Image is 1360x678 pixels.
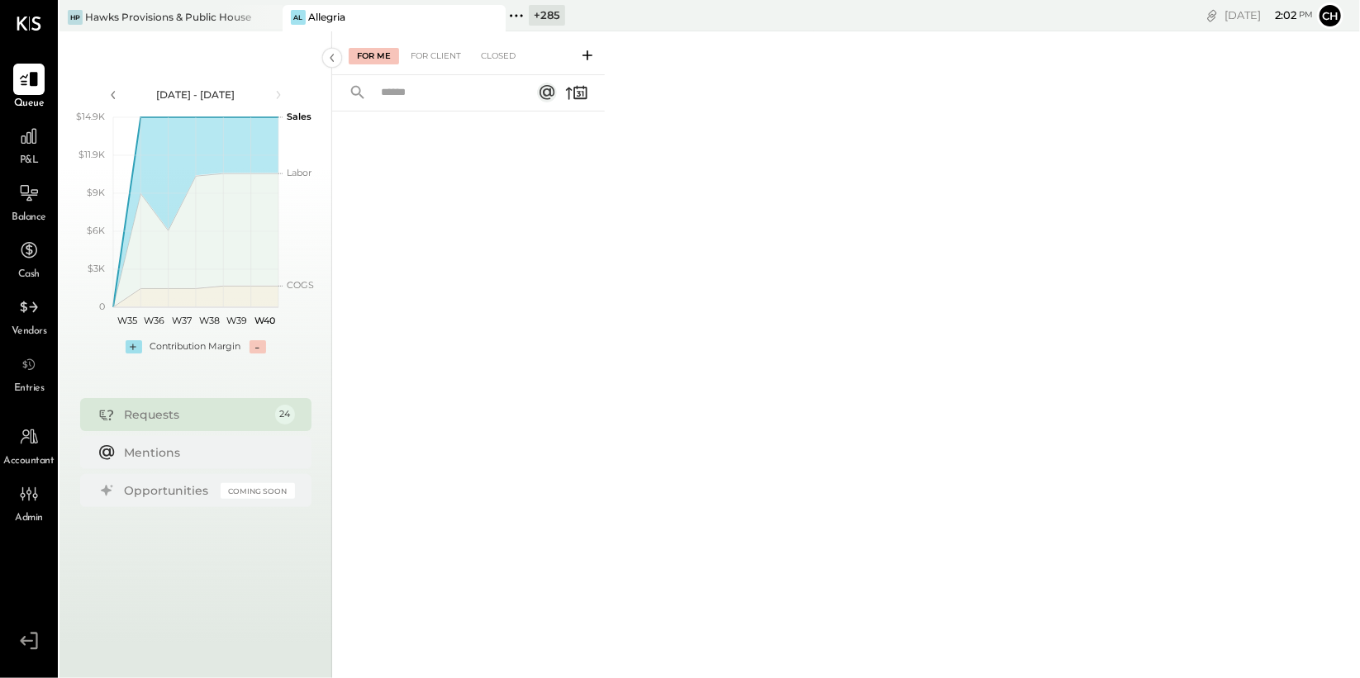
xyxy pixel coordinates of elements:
[76,111,105,122] text: $14.9K
[250,340,266,353] div: -
[18,268,40,282] span: Cash
[78,149,105,160] text: $11.9K
[1224,7,1313,23] div: [DATE]
[308,10,345,24] div: Allegria
[275,405,295,424] div: 24
[125,444,287,461] div: Mentions
[12,325,47,339] span: Vendors
[221,483,295,499] div: Coming Soon
[1,348,57,396] a: Entries
[87,225,105,236] text: $6K
[68,10,83,25] div: HP
[14,382,45,396] span: Entries
[125,482,212,499] div: Opportunities
[1,235,57,282] a: Cash
[15,511,43,526] span: Admin
[87,187,105,198] text: $9K
[1,478,57,526] a: Admin
[226,315,247,326] text: W39
[349,48,399,64] div: For Me
[291,10,306,25] div: Al
[85,10,251,24] div: Hawks Provisions & Public House
[144,315,164,326] text: W36
[117,315,136,326] text: W35
[1317,2,1343,29] button: Ch
[99,301,105,312] text: 0
[14,97,45,111] span: Queue
[172,315,192,326] text: W37
[20,154,39,168] span: P&L
[126,340,142,353] div: +
[1,292,57,339] a: Vendors
[473,48,524,64] div: Closed
[254,315,274,326] text: W40
[1,64,57,111] a: Queue
[126,88,266,102] div: [DATE] - [DATE]
[287,167,311,178] text: Labor
[125,406,267,423] div: Requests
[150,340,241,353] div: Contribution Margin
[287,111,311,122] text: Sales
[1204,7,1220,24] div: copy link
[1,421,57,469] a: Accountant
[529,5,565,26] div: + 285
[88,263,105,274] text: $3K
[287,279,314,291] text: COGS
[402,48,469,64] div: For Client
[199,315,220,326] text: W38
[1,178,57,225] a: Balance
[12,211,46,225] span: Balance
[4,454,55,469] span: Accountant
[1,121,57,168] a: P&L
